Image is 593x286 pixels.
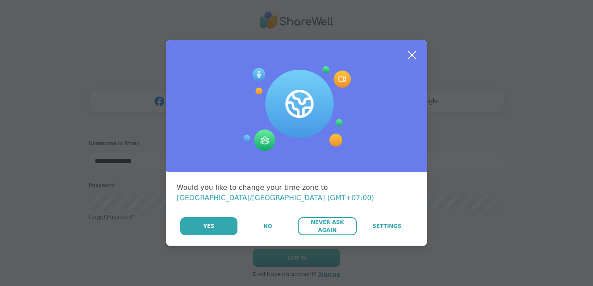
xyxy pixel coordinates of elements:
[180,217,237,235] button: Yes
[372,222,402,230] span: Settings
[238,217,297,235] button: No
[177,182,416,203] div: Would you like to change your time zone to
[203,222,214,230] span: Yes
[177,194,374,202] span: [GEOGRAPHIC_DATA]/[GEOGRAPHIC_DATA] (GMT+07:00)
[358,217,416,235] a: Settings
[302,218,352,234] span: Never Ask Again
[242,66,351,151] img: Session Experience
[298,217,356,235] button: Never Ask Again
[264,222,272,230] span: No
